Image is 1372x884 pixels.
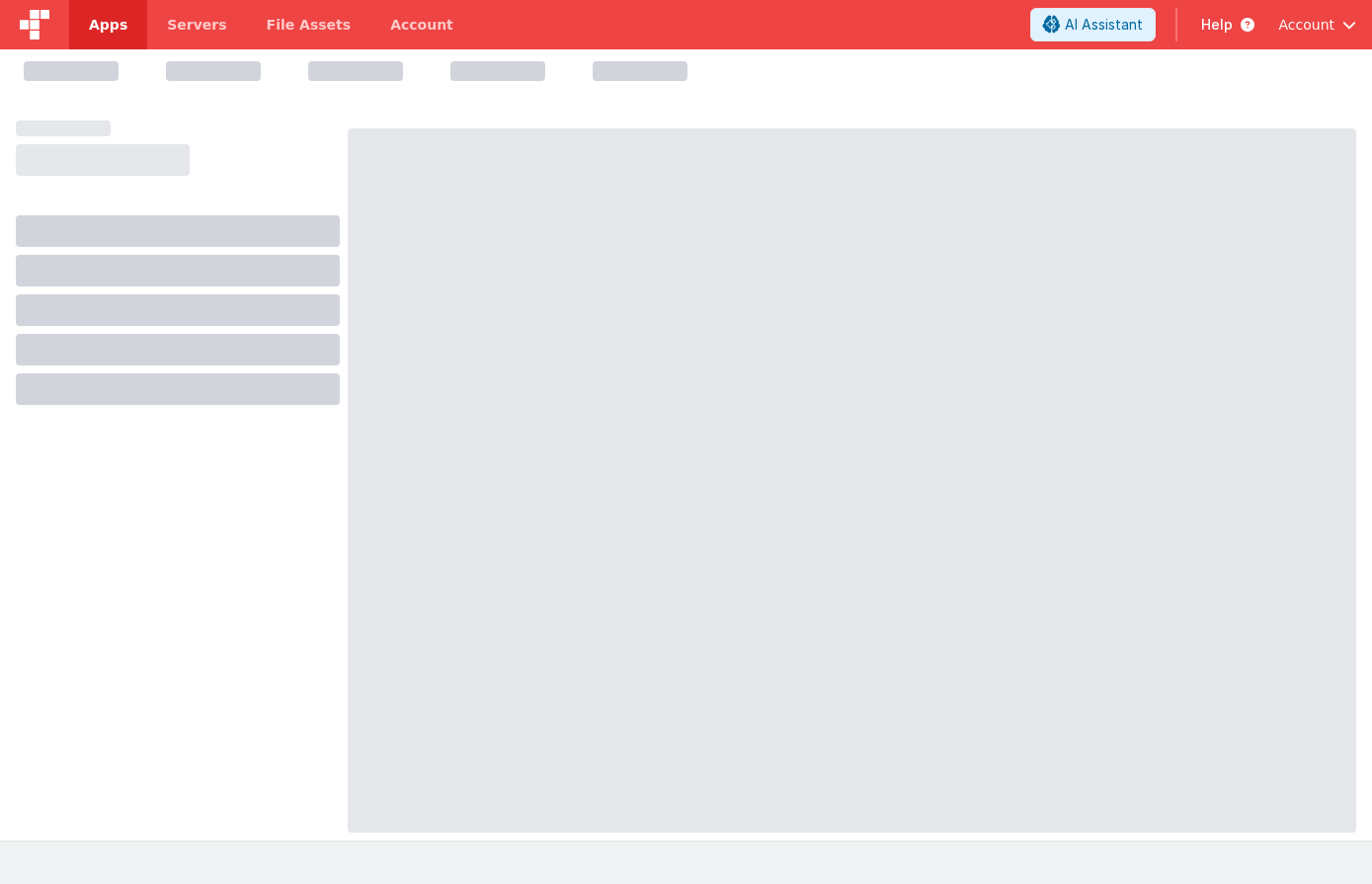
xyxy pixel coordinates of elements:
[1065,15,1143,35] span: AI Assistant
[1030,8,1156,41] button: AI Assistant
[1278,15,1356,35] button: Account
[1201,15,1233,35] span: Help
[267,15,352,35] span: File Assets
[1278,15,1334,35] span: Account
[167,15,226,35] span: Servers
[89,15,127,35] span: Apps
